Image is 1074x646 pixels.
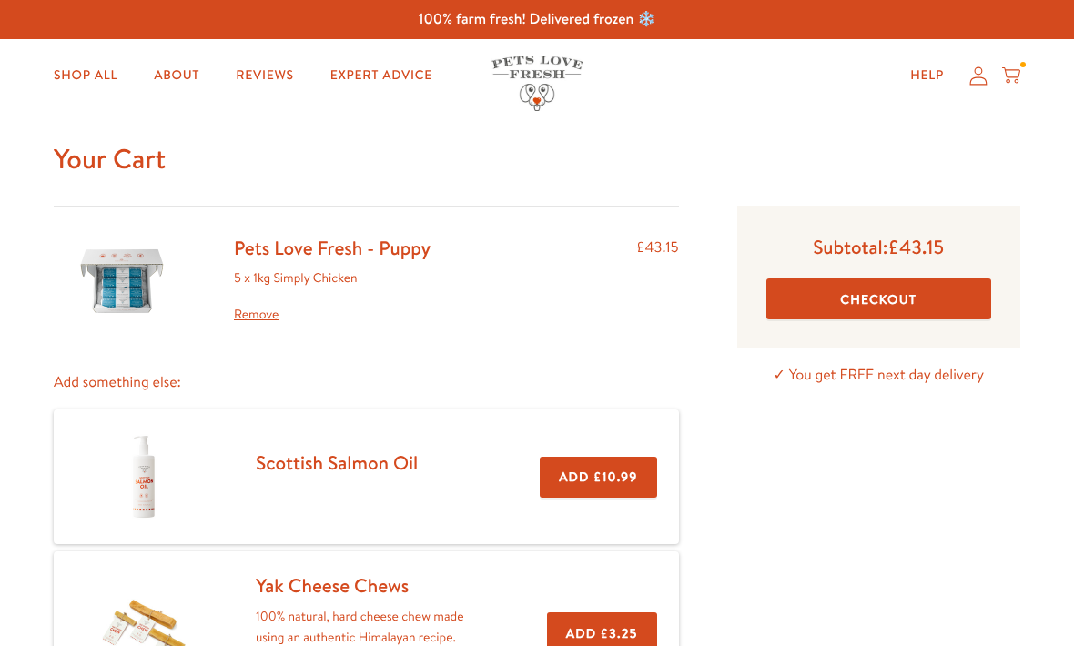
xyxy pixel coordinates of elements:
h1: Your Cart [54,141,1020,177]
button: Checkout [766,278,991,319]
a: Help [896,57,958,94]
a: Pets Love Fresh - Puppy [234,235,431,261]
p: Subtotal: [766,235,991,259]
div: £43.15 [636,236,679,327]
p: ✓ You get FREE next day delivery [737,363,1020,388]
img: Pets Love Fresh [491,56,583,111]
a: Shop All [39,57,132,94]
div: 5 x 1kg Simply Chicken [234,267,431,326]
a: About [139,57,214,94]
p: Add something else: [54,370,679,395]
iframe: Gorgias live chat messenger [983,560,1056,628]
a: Expert Advice [316,57,447,94]
a: Yak Cheese Chews [256,572,409,599]
a: Remove [234,304,431,326]
img: Scottish Salmon Oil [98,431,189,522]
button: Add £10.99 [540,457,656,498]
a: Reviews [221,57,308,94]
a: Scottish Salmon Oil [256,449,418,476]
span: £43.15 [887,234,944,260]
